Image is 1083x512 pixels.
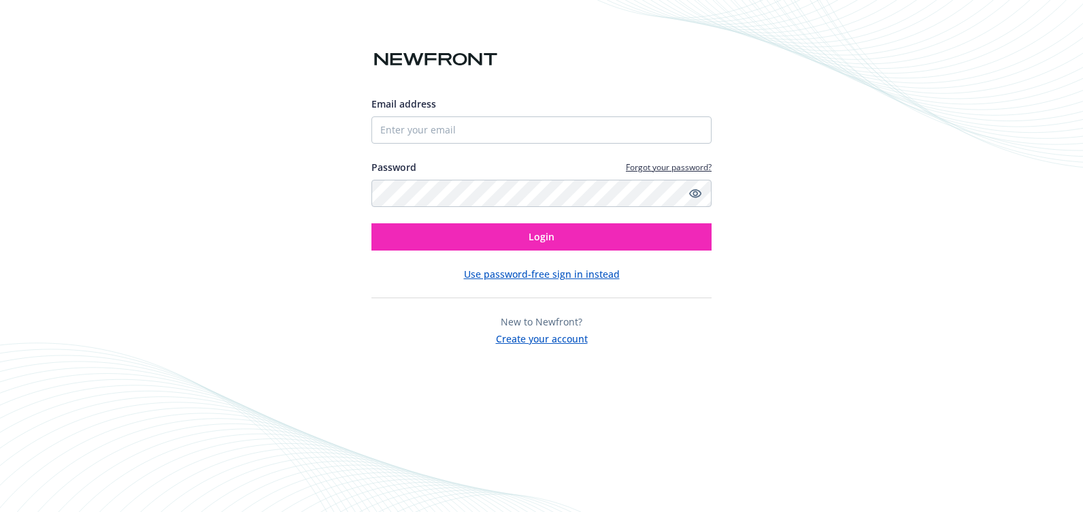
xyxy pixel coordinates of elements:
input: Enter your email [371,116,712,144]
span: New to Newfront? [501,315,582,328]
span: Email address [371,97,436,110]
button: Use password-free sign in instead [464,267,620,281]
button: Create your account [496,329,588,346]
a: Forgot your password? [626,161,712,173]
span: Login [529,230,554,243]
label: Password [371,160,416,174]
img: Newfront logo [371,48,500,71]
button: Login [371,223,712,251]
a: Show password [687,185,703,202]
input: Enter your password [371,180,712,207]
